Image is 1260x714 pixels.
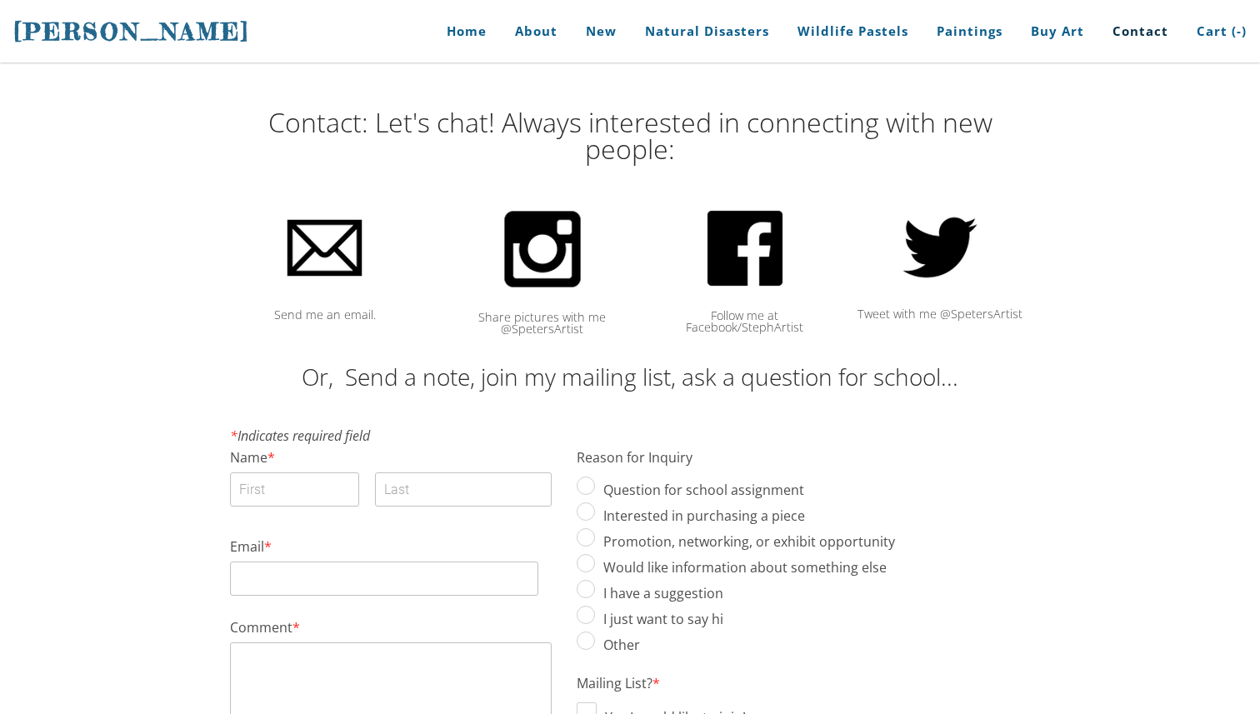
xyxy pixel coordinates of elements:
[13,16,250,47] a: [PERSON_NAME]
[665,310,825,334] div: Follow me at Facebook/StephArtist
[577,451,692,464] label: Reason for Inquiry
[599,481,804,499] label: Question for school assignment
[13,17,250,46] span: [PERSON_NAME]
[230,365,1030,412] h2: Or, Send a note, join my mailing list, ask a question for school...
[577,677,660,690] label: Mailing List?
[375,472,552,507] input: Last
[230,451,275,464] label: Name
[599,558,887,577] label: Would like information about something else
[599,584,723,602] label: I have a suggestion
[599,507,805,525] label: Interested in purchasing a piece
[1237,22,1242,39] span: -
[881,188,999,307] img: Ditostar
[230,540,272,553] label: Email
[230,429,370,442] label: Indicates required field
[445,312,640,336] div: Share pictures with me @SpetersArtist
[482,188,603,310] img: Picture
[230,309,420,321] div: Send me an email.
[268,104,992,167] font: Contact: Let's chat! Always interested in connecting with new people:
[685,188,805,308] img: StephArtist
[230,472,359,507] input: First
[599,636,640,654] label: Other
[230,621,300,634] label: Comment
[599,532,895,551] label: Promotion, networking, or exhibit opportunity
[850,308,1030,320] div: Tweet with me @SpetersArtist
[599,610,723,628] label: I just want to say hi
[265,188,384,307] img: email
